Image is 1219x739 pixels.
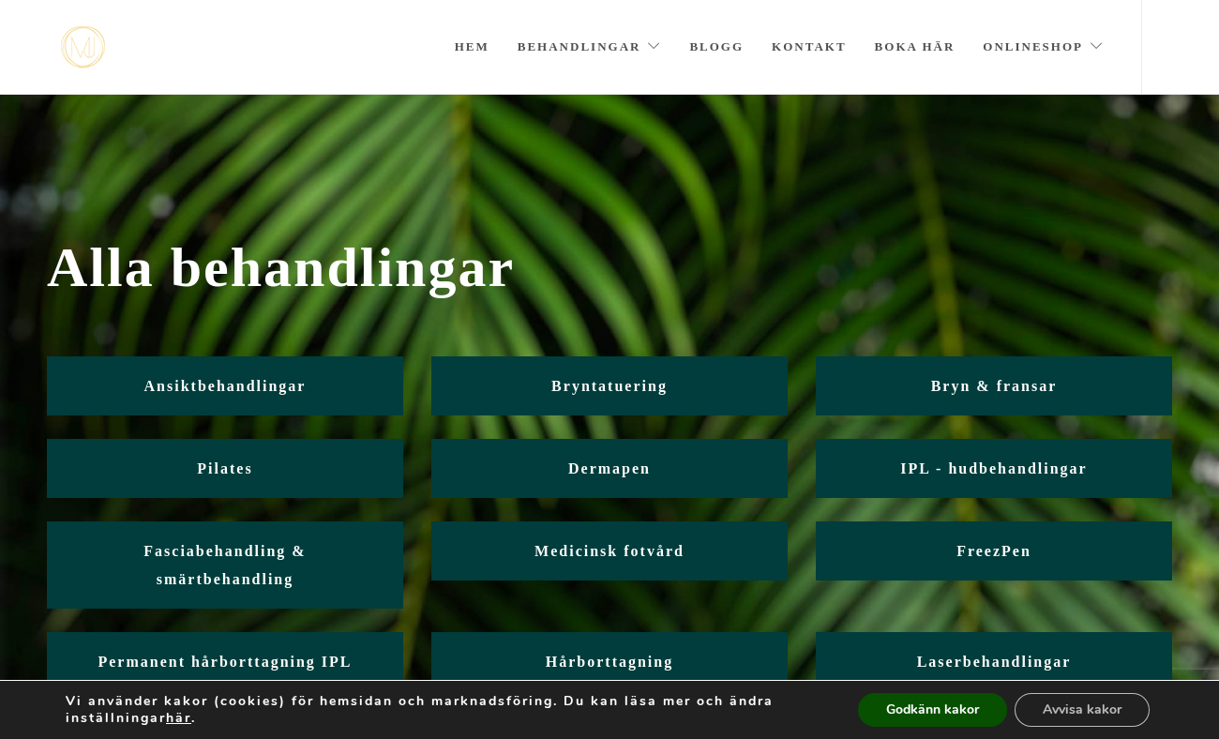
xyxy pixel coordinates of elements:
a: Pilates [47,439,403,498]
button: Avvisa kakor [1015,693,1150,727]
span: Permanent hårborttagning IPL [98,654,352,670]
a: Medicinsk fotvård [431,521,788,581]
span: Hårborttagning [546,654,673,670]
a: Fasciabehandling & smärtbehandling [47,521,403,609]
span: IPL - hudbehandlingar [900,460,1087,476]
span: Pilates [197,460,252,476]
span: Laserbehandlingar [917,654,1072,670]
img: mjstudio [61,26,105,68]
a: Permanent hårborttagning IPL [47,632,403,691]
span: Dermapen [568,460,651,476]
p: Vi använder kakor (cookies) för hemsidan och marknadsföring. Du kan läsa mer och ändra inställnin... [66,693,818,727]
a: Hårborttagning [431,632,788,691]
span: Alla behandlingar [47,235,1172,300]
span: Bryn & fransar [931,378,1058,394]
span: Fasciabehandling & smärtbehandling [143,543,306,587]
a: Laserbehandlingar [816,632,1172,691]
button: Godkänn kakor [858,693,1007,727]
a: FreezPen [816,521,1172,581]
span: Medicinsk fotvård [534,543,685,559]
button: här [166,710,191,727]
span: Bryntatuering [551,378,668,394]
a: Bryntatuering [431,356,788,415]
span: FreezPen [956,543,1031,559]
a: IPL - hudbehandlingar [816,439,1172,498]
a: mjstudio mjstudio mjstudio [61,26,105,68]
a: Ansiktbehandlingar [47,356,403,415]
a: Bryn & fransar [816,356,1172,415]
a: Dermapen [431,439,788,498]
span: Ansiktbehandlingar [144,378,307,394]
